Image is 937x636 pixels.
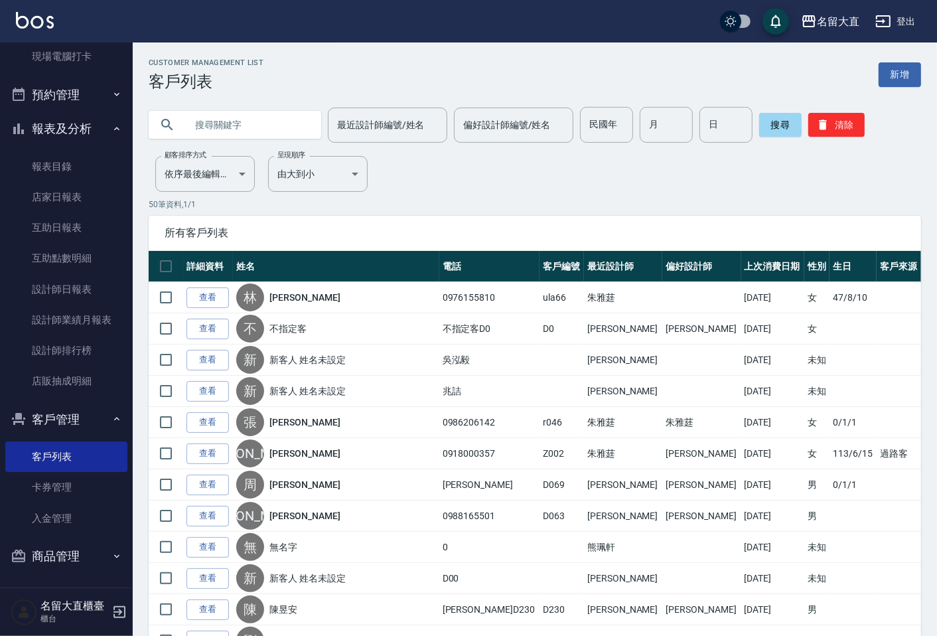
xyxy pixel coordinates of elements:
button: 搜尋 [759,113,802,137]
td: [PERSON_NAME] [584,313,662,345]
div: [PERSON_NAME] [236,502,264,530]
div: 林 [236,283,264,311]
td: [DATE] [741,501,804,532]
td: 未知 [804,345,830,376]
div: 張 [236,408,264,436]
a: 查看 [186,568,229,589]
label: 顧客排序方式 [165,150,206,160]
div: 新 [236,564,264,592]
button: 客戶管理 [5,402,127,437]
td: 0918000357 [439,438,540,469]
th: 上次消費日期 [741,251,804,282]
td: 0/1/1 [829,469,877,501]
h5: 名留大直櫃臺 [40,599,108,613]
td: D063 [540,501,584,532]
label: 呈現順序 [277,150,305,160]
a: 店販抽成明細 [5,366,127,396]
button: 商品管理 [5,539,127,574]
div: 依序最後編輯時間 [155,156,255,192]
td: 未知 [804,532,830,563]
a: 客戶列表 [5,441,127,472]
td: [DATE] [741,532,804,563]
td: [DATE] [741,594,804,625]
button: 登出 [870,9,921,34]
th: 客戶編號 [540,251,584,282]
td: [PERSON_NAME] [584,594,662,625]
div: 陳 [236,596,264,623]
th: 最近設計師 [584,251,662,282]
span: 所有客戶列表 [165,226,905,240]
a: 查看 [186,599,229,620]
input: 搜尋關鍵字 [186,107,311,143]
td: 不指定客D0 [439,313,540,345]
td: 47/8/10 [829,282,877,313]
a: 查看 [186,537,229,558]
td: 兆詰 [439,376,540,407]
a: [PERSON_NAME] [269,291,340,304]
button: save [762,8,789,35]
a: [PERSON_NAME] [269,416,340,429]
a: 新增 [879,62,921,87]
td: [DATE] [741,282,804,313]
td: 0 [439,532,540,563]
a: 卡券管理 [5,472,127,503]
td: [DATE] [741,407,804,438]
td: 113/6/15 [829,438,877,469]
a: 不指定客 [269,322,307,335]
a: 報表目錄 [5,151,127,182]
button: 名留大直 [796,8,865,35]
th: 姓名 [233,251,439,282]
td: r046 [540,407,584,438]
td: [PERSON_NAME] [584,469,662,501]
td: 熊珮軒 [584,532,662,563]
p: 櫃台 [40,613,108,625]
td: [PERSON_NAME] [662,469,741,501]
td: [PERSON_NAME]D230 [439,594,540,625]
td: [PERSON_NAME] [584,501,662,532]
a: 查看 [186,319,229,339]
th: 偏好設計師 [662,251,741,282]
a: 查看 [186,381,229,402]
td: 朱雅莛 [584,282,662,313]
img: Logo [16,12,54,29]
h2: Customer Management List [149,58,263,67]
div: 周 [236,471,264,499]
a: 互助日報表 [5,212,127,243]
td: [DATE] [741,469,804,501]
a: 店家日報表 [5,182,127,212]
th: 性別 [804,251,830,282]
a: 查看 [186,350,229,370]
td: 0988165501 [439,501,540,532]
td: [PERSON_NAME] [584,345,662,376]
img: Person [11,599,37,625]
a: 陳昱安 [269,603,297,616]
a: 查看 [186,443,229,464]
div: 無 [236,533,264,561]
a: 新客人 姓名未設定 [269,353,346,366]
td: ula66 [540,282,584,313]
a: 新客人 姓名未設定 [269,572,346,585]
td: 過路客 [877,438,921,469]
div: [PERSON_NAME] [236,439,264,467]
td: [DATE] [741,438,804,469]
td: 朱雅莛 [584,438,662,469]
div: 新 [236,377,264,405]
a: 設計師日報表 [5,274,127,305]
td: 男 [804,469,830,501]
div: 由大到小 [268,156,368,192]
button: 預約管理 [5,78,127,112]
a: 查看 [186,412,229,433]
td: D230 [540,594,584,625]
a: [PERSON_NAME] [269,478,340,491]
button: 報表及分析 [5,112,127,146]
a: 現場電腦打卡 [5,41,127,72]
a: 新客人 姓名未設定 [269,384,346,398]
td: 吳泓毅 [439,345,540,376]
td: [PERSON_NAME] [662,501,741,532]
button: 清除 [808,113,865,137]
a: 設計師業績月報表 [5,305,127,335]
div: 名留大直 [817,13,859,30]
h3: 客戶列表 [149,72,263,91]
td: D0 [540,313,584,345]
td: [DATE] [741,313,804,345]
